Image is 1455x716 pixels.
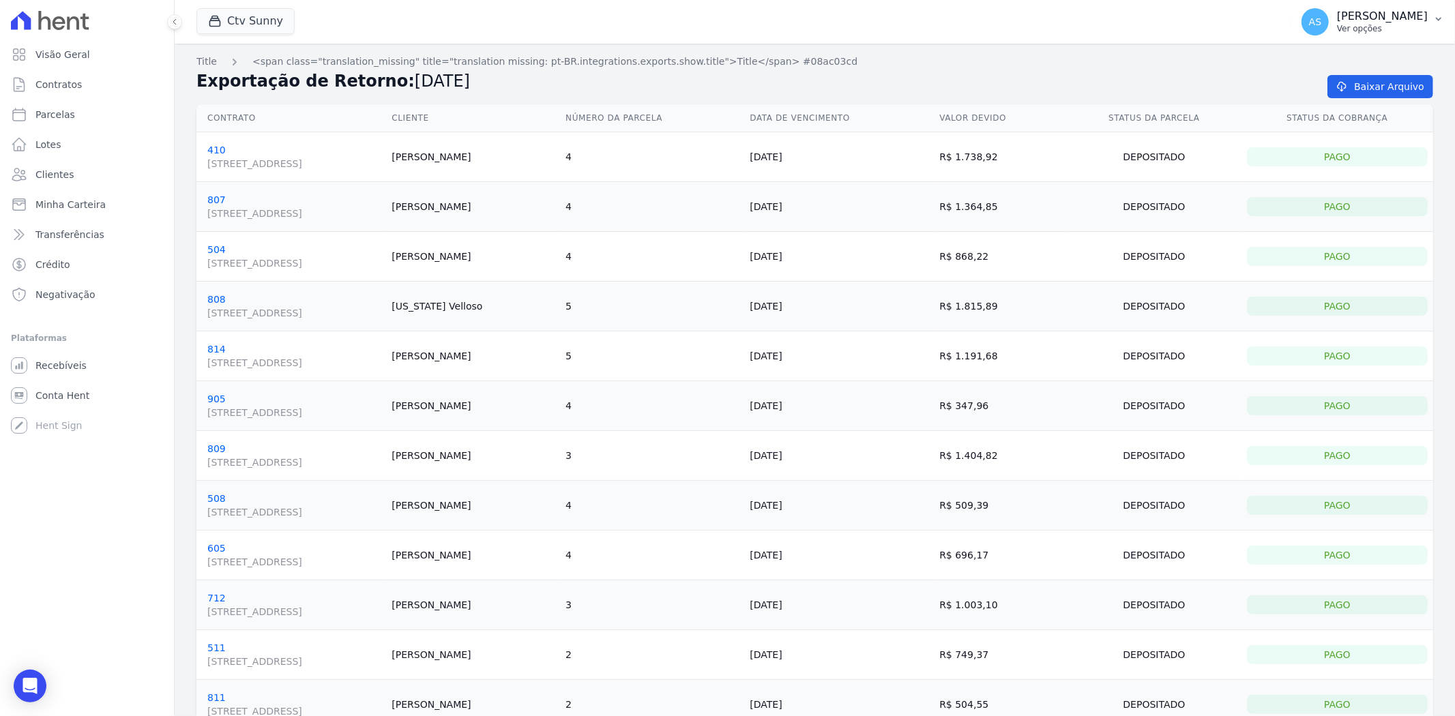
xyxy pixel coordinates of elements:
td: [PERSON_NAME] [386,630,560,680]
td: 5 [560,282,744,331]
a: Conta Hent [5,382,168,409]
a: Parcelas [5,101,168,128]
div: Depositado [1072,197,1236,216]
div: Depositado [1072,595,1236,614]
a: Contratos [5,71,168,98]
div: Pago [1247,695,1428,714]
td: R$ 696,17 [934,531,1067,580]
button: AS [PERSON_NAME] Ver opções [1291,3,1455,41]
a: 814[STREET_ADDRESS] [207,344,381,370]
a: Visão Geral [5,41,168,68]
th: Data de Vencimento [744,104,934,132]
td: R$ 1.738,92 [934,132,1067,182]
th: Status da Parcela [1067,104,1241,132]
span: Parcelas [35,108,75,121]
h2: Exportação de Retorno: [196,69,1306,93]
a: 508[STREET_ADDRESS] [207,493,381,519]
td: R$ 1.364,85 [934,182,1067,232]
span: [STREET_ADDRESS] [207,406,381,419]
span: Minha Carteira [35,198,106,211]
a: 807[STREET_ADDRESS] [207,194,381,220]
td: 4 [560,182,744,232]
a: Baixar Arquivo [1327,75,1433,98]
th: Status da Cobrança [1241,104,1433,132]
button: Ctv Sunny [196,8,295,34]
span: [STREET_ADDRESS] [207,505,381,519]
div: Depositado [1072,645,1236,664]
span: [STREET_ADDRESS] [207,356,381,370]
td: R$ 868,22 [934,232,1067,282]
div: Depositado [1072,496,1236,515]
div: Pago [1247,446,1428,465]
span: Transferências [35,228,104,241]
div: Depositado [1072,546,1236,565]
nav: Breadcrumb [196,55,1433,69]
td: R$ 1.003,10 [934,580,1067,630]
span: [STREET_ADDRESS] [207,306,381,320]
a: 712[STREET_ADDRESS] [207,593,381,618]
td: R$ 1.404,82 [934,431,1067,481]
td: R$ 749,37 [934,630,1067,680]
td: [DATE] [744,232,934,282]
span: [STREET_ADDRESS] [207,157,381,170]
td: [DATE] [744,381,934,431]
a: Lotes [5,131,168,158]
a: 410[STREET_ADDRESS] [207,145,381,170]
td: [DATE] [744,282,934,331]
span: translation missing: pt-BR.integrations.exports.index.title [196,56,217,67]
a: Title [196,55,217,69]
th: Cliente [386,104,560,132]
span: [STREET_ADDRESS] [207,456,381,469]
a: 504[STREET_ADDRESS] [207,244,381,270]
div: Pago [1247,346,1428,366]
span: [STREET_ADDRESS] [207,207,381,220]
div: Depositado [1072,297,1236,316]
div: Depositado [1072,346,1236,366]
td: [DATE] [744,531,934,580]
span: Lotes [35,138,61,151]
a: Crédito [5,251,168,278]
a: Transferências [5,221,168,248]
td: [DATE] [744,580,934,630]
a: <span class="translation_missing" title="translation missing: pt-BR.integrations.exports.show.tit... [252,55,857,69]
span: [STREET_ADDRESS] [207,655,381,668]
div: Plataformas [11,330,163,346]
td: R$ 347,96 [934,381,1067,431]
span: [STREET_ADDRESS] [207,256,381,270]
p: [PERSON_NAME] [1337,10,1428,23]
div: Pago [1247,197,1428,216]
div: Pago [1247,595,1428,614]
span: Negativação [35,288,95,301]
td: [DATE] [744,132,934,182]
td: [PERSON_NAME] [386,132,560,182]
td: 4 [560,232,744,282]
div: Open Intercom Messenger [14,670,46,702]
a: Recebíveis [5,352,168,379]
td: [PERSON_NAME] [386,481,560,531]
td: [PERSON_NAME] [386,331,560,381]
td: [PERSON_NAME] [386,232,560,282]
div: Depositado [1072,147,1236,166]
span: [STREET_ADDRESS] [207,605,381,618]
td: 3 [560,580,744,630]
a: Minha Carteira [5,191,168,218]
td: R$ 509,39 [934,481,1067,531]
a: Clientes [5,161,168,188]
span: Crédito [35,258,70,271]
td: [DATE] [744,331,934,381]
td: [DATE] [744,431,934,481]
div: Pago [1247,147,1428,166]
span: Contratos [35,78,82,91]
div: Depositado [1072,247,1236,266]
p: Ver opções [1337,23,1428,34]
span: Clientes [35,168,74,181]
span: [DATE] [415,72,470,91]
td: 4 [560,531,744,580]
td: [PERSON_NAME] [386,431,560,481]
span: [STREET_ADDRESS] [207,555,381,569]
td: [PERSON_NAME] [386,531,560,580]
td: 4 [560,481,744,531]
td: 3 [560,431,744,481]
td: [US_STATE] Velloso [386,282,560,331]
a: Negativação [5,281,168,308]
